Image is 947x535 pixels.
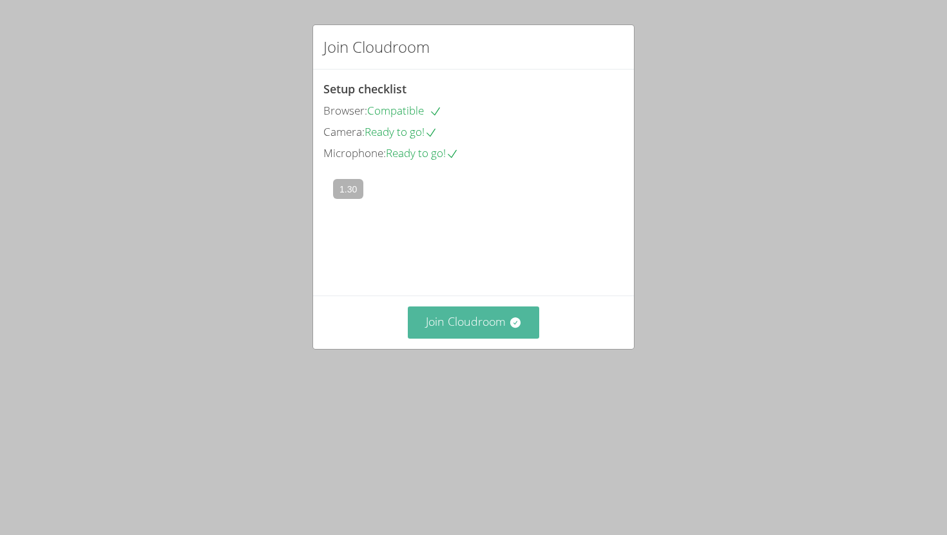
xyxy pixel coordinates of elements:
span: Setup checklist [323,81,407,97]
span: Ready to go! [386,145,459,160]
span: Camera: [323,124,365,139]
span: Microphone: [323,145,386,160]
h2: Join Cloudroom [323,35,430,59]
span: Browser: [323,103,367,118]
span: Ready to go! [365,124,437,139]
button: Join Cloudroom [408,306,540,338]
span: Compatible [367,103,442,118]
